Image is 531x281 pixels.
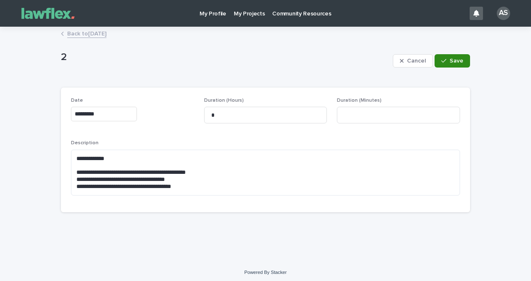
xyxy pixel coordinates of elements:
span: Description [71,140,99,146]
span: Save [450,58,463,64]
a: Powered By Stacker [244,270,286,275]
span: Date [71,98,83,103]
img: Gnvw4qrBSHOAfo8VMhG6 [17,5,79,22]
span: Cancel [407,58,426,64]
a: Back to[DATE] [67,28,106,38]
button: Save [435,54,470,68]
span: Duration (Hours) [204,98,244,103]
div: AS [497,7,510,20]
button: Cancel [393,54,433,68]
span: Duration (Minutes) [337,98,382,103]
p: 2 [61,51,389,63]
